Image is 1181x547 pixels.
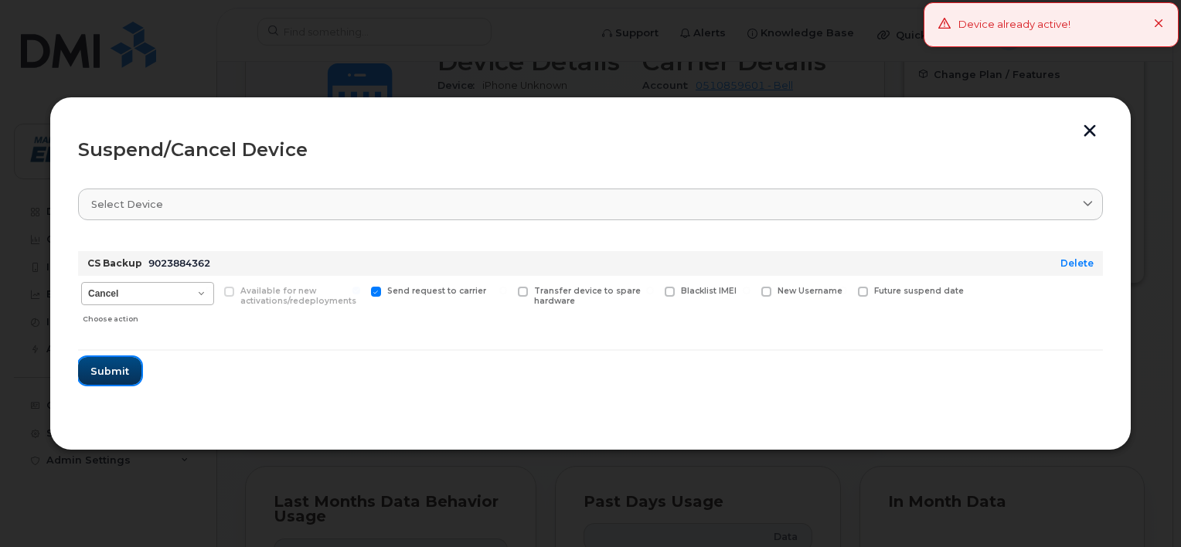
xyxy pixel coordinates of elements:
div: Device already active! [958,17,1070,32]
span: Future suspend date [874,286,964,296]
a: Delete [1060,257,1094,269]
span: Blacklist IMEI [681,286,737,296]
span: New Username [778,286,842,296]
span: Available for new activations/redeployments [240,286,356,306]
span: Transfer device to spare hardware [534,286,641,306]
input: Blacklist IMEI [646,287,654,294]
input: Future suspend date [839,287,847,294]
span: Send request to carrier [387,286,486,296]
input: New Username [743,287,750,294]
input: Transfer device to spare hardware [499,287,507,294]
div: Suspend/Cancel Device [78,141,1103,159]
input: Send request to carrier [352,287,360,294]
